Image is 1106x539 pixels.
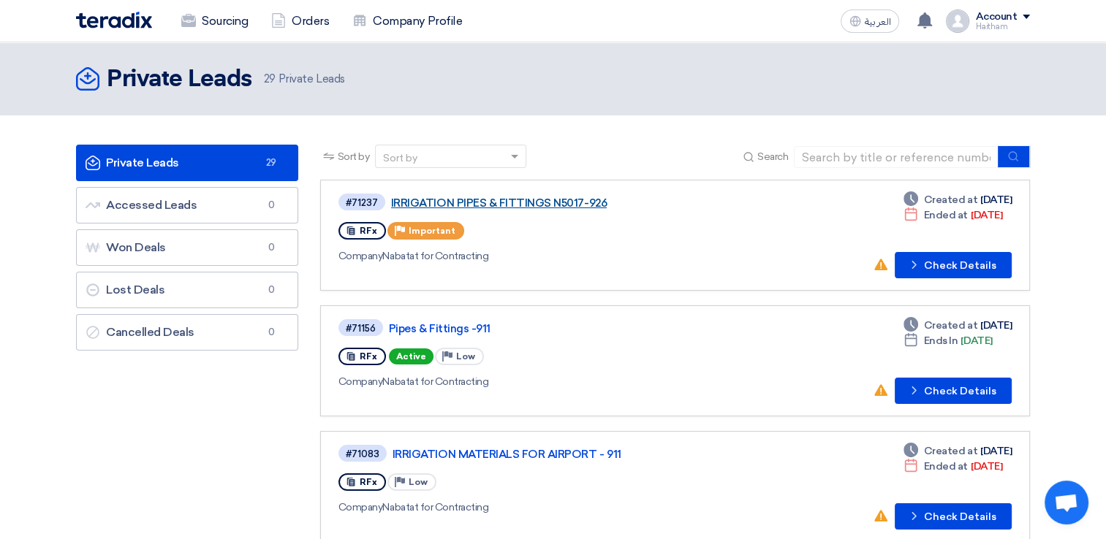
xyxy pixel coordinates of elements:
img: Teradix logo [76,12,152,28]
button: Check Details [895,252,1012,278]
a: Accessed Leads0 [76,187,298,223]
span: Ended at [924,459,968,474]
span: 0 [262,283,280,297]
span: Company [338,375,383,388]
span: 29 [262,156,280,170]
span: Sort by [338,149,370,164]
a: IRRIGATION MATERIALS FOR AIRPORT - 911 [393,448,758,461]
a: Sourcing [170,5,260,37]
a: Company Profile [341,5,474,37]
span: RFx [360,226,377,236]
div: [DATE] [904,333,993,348]
a: Won Deals0 [76,229,298,266]
div: [DATE] [904,443,1012,459]
div: Account [975,11,1017,23]
span: RFx [360,351,377,362]
a: IRRIGATION PIPES & FITTINGS N5017-926 [391,196,757,210]
div: Nabatat for Contracting [338,248,760,264]
div: #71083 [346,449,379,459]
img: profile_test.png [946,9,969,33]
button: العربية [841,9,899,33]
button: Check Details [895,378,1012,404]
div: [DATE] [904,459,1002,474]
a: Cancelled Deals0 [76,314,298,351]
span: Active [389,348,433,364]
a: Lost Deals0 [76,272,298,308]
div: Nabatat for Contracting [338,500,761,515]
span: Ends In [924,333,958,348]
span: Ended at [924,207,968,223]
span: Important [409,226,455,236]
h2: Private Leads [107,65,252,94]
a: Orders [260,5,341,37]
span: Created at [924,318,977,333]
div: #71156 [346,324,376,333]
span: Created at [924,443,977,459]
span: 29 [264,72,276,85]
span: Low [456,351,475,362]
span: Company [338,501,383,513]
a: Pipes & Fittings -911 [389,322,754,335]
span: 0 [262,198,280,213]
span: Created at [924,192,977,207]
div: [DATE] [904,207,1002,223]
span: 0 [262,240,280,255]
span: العربية [864,17,890,27]
span: Company [338,250,383,262]
div: [DATE] [904,192,1012,207]
input: Search by title or reference number [794,146,999,168]
span: 0 [262,325,280,340]
div: Haitham [975,23,1030,31]
div: Open chat [1045,481,1088,524]
div: Nabatat for Contracting [338,374,757,389]
span: RFx [360,477,377,487]
a: Private Leads29 [76,145,298,181]
span: Low [409,477,428,487]
div: #71237 [346,198,378,207]
div: [DATE] [904,318,1012,333]
span: Private Leads [264,71,345,88]
button: Check Details [895,503,1012,530]
div: Sort by [383,150,417,166]
span: Search [757,149,788,164]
